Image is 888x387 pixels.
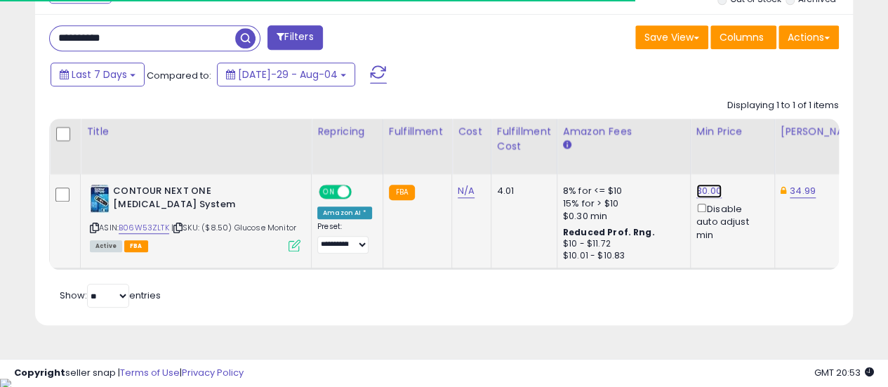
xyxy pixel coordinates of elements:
div: Disable auto adjust min [696,201,764,242]
a: N/A [458,184,475,198]
span: FBA [124,240,148,252]
button: Filters [267,25,322,50]
a: 30.00 [696,184,722,198]
span: Columns [720,30,764,44]
div: seller snap | | [14,367,244,380]
div: Amazon Fees [563,124,684,139]
b: CONTOUR NEXT ONE [MEDICAL_DATA] System [113,185,284,214]
span: | SKU: ($8.50) Glucose Monitor [171,222,296,233]
div: Amazon AI * [317,206,372,219]
div: $10.01 - $10.83 [563,250,680,262]
span: Last 7 Days [72,67,127,81]
div: $10 - $11.72 [563,238,680,250]
span: Compared to: [147,69,211,82]
div: Preset: [317,222,372,254]
button: Save View [635,25,708,49]
small: Amazon Fees. [563,139,571,152]
a: B06W53ZLTK [119,222,169,234]
span: ON [320,186,338,198]
button: Actions [778,25,839,49]
div: Fulfillment [389,124,446,139]
div: [PERSON_NAME] [781,124,864,139]
div: 8% for <= $10 [563,185,680,197]
span: All listings currently available for purchase on Amazon [90,240,122,252]
div: Fulfillment Cost [497,124,551,154]
div: Repricing [317,124,377,139]
a: Terms of Use [120,366,180,379]
b: Reduced Prof. Rng. [563,226,655,238]
button: Last 7 Days [51,63,145,86]
a: Privacy Policy [182,366,244,379]
button: [DATE]-29 - Aug-04 [217,63,355,86]
div: 15% for > $10 [563,197,680,210]
strong: Copyright [14,366,65,379]
span: OFF [350,186,372,198]
div: 4.01 [497,185,546,197]
span: 2025-08-12 20:53 GMT [814,366,874,379]
span: [DATE]-29 - Aug-04 [238,67,338,81]
a: 34.99 [790,184,816,198]
div: Cost [458,124,485,139]
span: Show: entries [60,289,161,302]
button: Columns [710,25,776,49]
div: Displaying 1 to 1 of 1 items [727,99,839,112]
div: Title [86,124,305,139]
img: 41pNSdPxumL._SL40_.jpg [90,185,110,213]
small: FBA [389,185,415,200]
div: Min Price [696,124,769,139]
div: $0.30 min [563,210,680,223]
div: ASIN: [90,185,300,250]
